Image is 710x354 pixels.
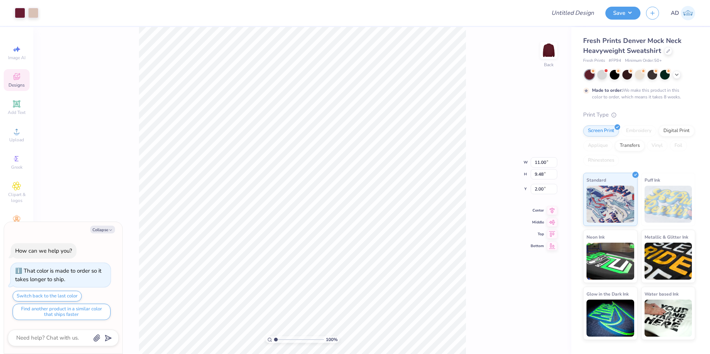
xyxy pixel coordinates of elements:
span: Middle [531,220,544,225]
div: Print Type [583,111,695,119]
img: Standard [586,186,634,223]
div: Digital Print [659,125,694,136]
span: Metallic & Glitter Ink [645,233,688,241]
span: Glow in the Dark Ink [586,290,629,298]
div: Transfers [615,140,645,151]
span: Water based Ink [645,290,679,298]
button: Collapse [90,226,115,233]
img: Aldro Dalugdog [681,6,695,20]
span: Fresh Prints [583,58,605,64]
span: Neon Ink [586,233,605,241]
div: Applique [583,140,613,151]
span: # FP94 [609,58,621,64]
span: Designs [9,82,25,88]
span: AD [671,9,679,17]
span: Top [531,232,544,237]
span: Standard [586,176,606,184]
span: Image AI [8,55,26,61]
div: Screen Print [583,125,619,136]
div: We make this product in this color to order, which means it takes 8 weeks. [592,87,683,100]
span: Upload [9,137,24,143]
button: Switch back to the last color [13,291,82,301]
span: Minimum Order: 50 + [625,58,662,64]
strong: Made to order: [592,87,623,93]
span: 100 % [326,336,338,343]
div: Foil [670,140,687,151]
span: Clipart & logos [4,192,30,203]
div: Embroidery [621,125,656,136]
img: Water based Ink [645,300,692,337]
input: Untitled Design [545,6,600,20]
button: Save [605,7,640,20]
span: Add Text [8,109,26,115]
div: Rhinestones [583,155,619,166]
div: That color is made to order so it takes longer to ship. [15,267,101,283]
img: Puff Ink [645,186,692,223]
span: Greek [11,164,23,170]
span: Fresh Prints Denver Mock Neck Heavyweight Sweatshirt [583,36,682,55]
img: Glow in the Dark Ink [586,300,634,337]
div: How can we help you? [15,247,72,254]
span: Bottom [531,243,544,249]
span: Puff Ink [645,176,660,184]
img: Back [541,43,556,58]
div: Back [544,61,554,68]
img: Neon Ink [586,243,634,280]
span: Center [531,208,544,213]
a: AD [671,6,695,20]
img: Metallic & Glitter Ink [645,243,692,280]
button: Find another product in a similar color that ships faster [13,304,111,320]
div: Vinyl [647,140,667,151]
